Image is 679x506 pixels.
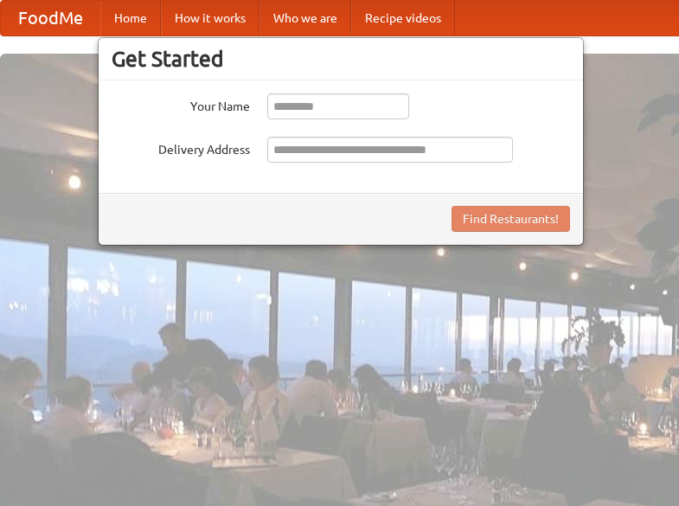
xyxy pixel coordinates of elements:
[452,206,570,232] button: Find Restaurants!
[112,137,250,158] label: Delivery Address
[112,93,250,115] label: Your Name
[351,1,455,35] a: Recipe videos
[112,46,570,72] h3: Get Started
[100,1,161,35] a: Home
[161,1,259,35] a: How it works
[1,1,100,35] a: FoodMe
[259,1,351,35] a: Who we are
